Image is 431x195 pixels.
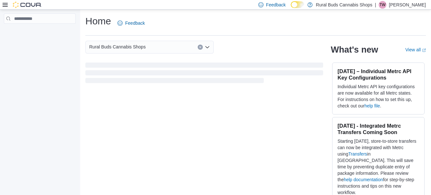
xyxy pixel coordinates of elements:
[85,15,111,28] h1: Home
[205,45,210,50] button: Open list of options
[266,2,286,8] span: Feedback
[291,1,304,8] input: Dark Mode
[331,45,378,55] h2: What's new
[338,123,419,135] h3: [DATE] - Integrated Metrc Transfers Coming Soon
[89,43,146,51] span: Rural Buds Cannabis Shops
[422,48,426,52] svg: External link
[405,47,426,52] a: View allExternal link
[365,103,380,108] a: help file
[198,45,203,50] button: Clear input
[4,25,76,40] nav: Complex example
[338,68,419,81] h3: [DATE] – Individual Metrc API Key Configurations
[375,1,376,9] p: |
[115,17,147,30] a: Feedback
[316,1,372,9] p: Rural Buds Cannabis Shops
[379,1,386,9] div: Tianna Wanders
[344,177,383,182] a: help documentation
[338,83,419,109] p: Individual Metrc API key configurations are now available for all Metrc states. For instructions ...
[389,1,426,9] p: [PERSON_NAME]
[380,1,386,9] span: TW
[85,64,323,84] span: Loading
[13,2,42,8] img: Cova
[125,20,145,26] span: Feedback
[348,151,367,157] a: Transfers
